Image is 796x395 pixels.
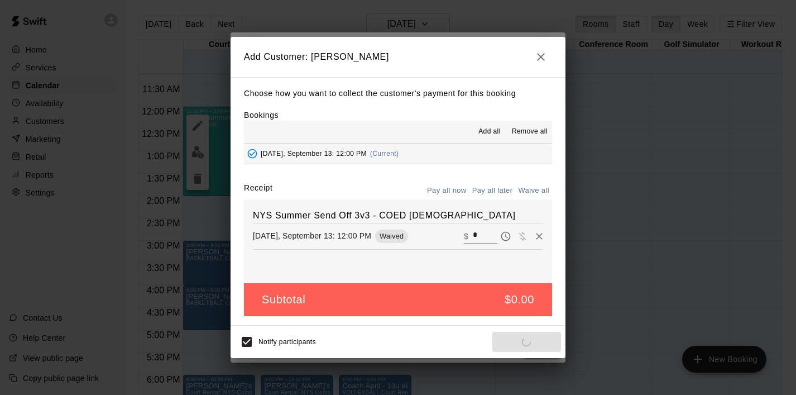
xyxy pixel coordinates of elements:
h5: $0.00 [505,292,534,307]
button: Waive all [515,182,552,199]
h2: Add Customer: [PERSON_NAME] [231,37,565,77]
button: Remove [531,228,548,245]
label: Receipt [244,182,272,199]
label: Bookings [244,111,279,120]
span: Notify participants [258,338,316,346]
p: $ [464,231,468,242]
button: Remove all [507,123,552,141]
h5: Subtotal [262,292,305,307]
p: Choose how you want to collect the customer's payment for this booking [244,87,552,101]
span: Waive payment [514,231,531,240]
button: Pay all now [424,182,469,199]
button: Pay all later [469,182,516,199]
span: Waived [375,232,408,240]
span: Remove all [512,126,548,137]
span: Add all [478,126,501,137]
h6: NYS Summer Send Off 3v3 - COED [DEMOGRAPHIC_DATA] [253,208,543,223]
button: Added - Collect Payment[DATE], September 13: 12:00 PM(Current) [244,144,552,164]
span: (Current) [370,150,399,158]
p: [DATE], September 13: 12:00 PM [253,230,371,241]
button: Added - Collect Payment [244,145,261,162]
button: Add all [472,123,507,141]
span: Pay later [497,231,514,240]
span: [DATE], September 13: 12:00 PM [261,150,367,158]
